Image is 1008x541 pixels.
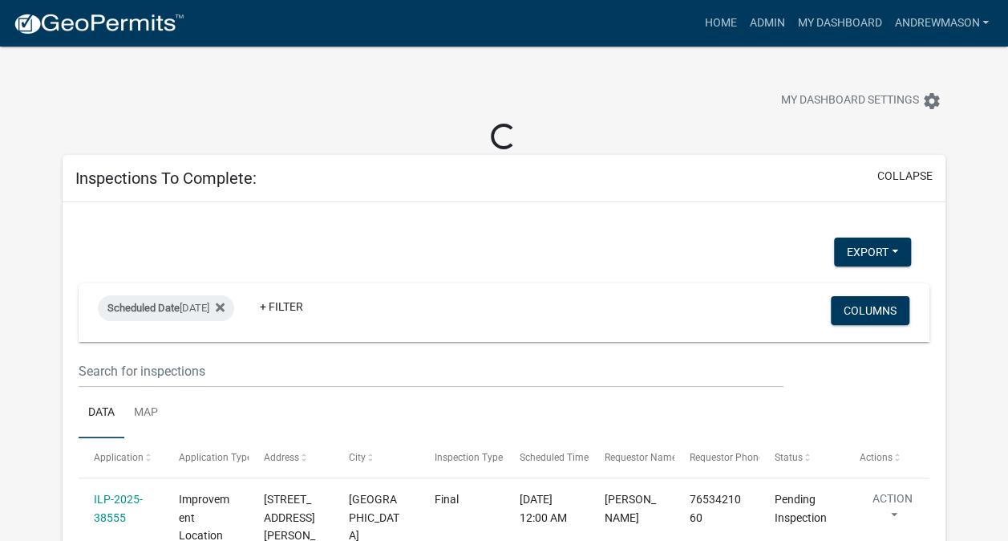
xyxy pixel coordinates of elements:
a: ILP-2025-38555 [94,493,143,524]
span: 7653421060 [690,493,741,524]
a: AndrewMason [888,8,995,39]
button: Action [860,490,925,531]
button: My Dashboard Settingssettings [768,85,954,116]
a: Data [79,388,124,439]
datatable-header-cell: Application Type [164,438,249,477]
datatable-header-cell: Address [249,438,334,477]
button: Export [834,238,911,266]
span: Scheduled Date [107,302,180,314]
span: Requestor Name [605,452,677,463]
span: Scheduled Time [520,452,589,463]
a: + Filter [247,292,316,321]
datatable-header-cell: Inspection Type [419,438,504,477]
span: City [349,452,366,463]
button: collapse [877,168,933,185]
datatable-header-cell: Scheduled Time [504,438,589,477]
datatable-header-cell: Status [759,438,844,477]
datatable-header-cell: Requestor Phone [674,438,759,477]
datatable-header-cell: Actions [844,438,929,477]
a: Admin [743,8,791,39]
h5: Inspections To Complete: [75,169,257,188]
span: Robert Lewis [605,493,656,524]
a: Map [124,388,168,439]
datatable-header-cell: Application [79,438,164,477]
input: Search for inspections [79,355,783,388]
i: settings [922,92,941,111]
datatable-header-cell: City [334,438,419,477]
a: My Dashboard [791,8,888,39]
span: Final [434,493,458,506]
a: Home [698,8,743,39]
span: Address [264,452,299,463]
datatable-header-cell: Requestor Name [589,438,674,477]
span: My Dashboard Settings [781,92,919,111]
span: Inspection Type [434,452,502,463]
span: Actions [860,452,893,463]
button: Columns [831,296,909,325]
span: 08/25/2025, 12:00 AM [520,493,567,524]
span: Pending Inspection [775,493,827,524]
div: [DATE] [98,295,234,321]
span: Application Type [179,452,252,463]
span: Status [775,452,803,463]
span: Application [94,452,144,463]
span: Requestor Phone [690,452,763,463]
